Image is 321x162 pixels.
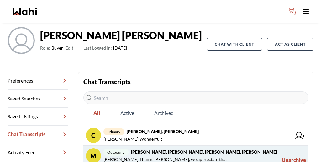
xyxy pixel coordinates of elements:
span: Active [110,106,144,120]
a: Saved Listings [8,108,68,126]
div: C [86,128,101,143]
button: Active [110,106,144,120]
button: Toggle open navigation menu [300,5,312,18]
button: Edit [66,44,73,52]
span: [DATE] [83,44,127,52]
strong: [PERSON_NAME], [PERSON_NAME], [PERSON_NAME], [PERSON_NAME] [131,149,277,154]
span: [PERSON_NAME] : Wonderful! [103,135,162,143]
a: Saved Searches [8,90,68,108]
span: Buyer [51,44,63,52]
button: Archived [144,106,184,120]
a: Chat Transcripts [8,126,68,143]
strong: [PERSON_NAME], [PERSON_NAME] [127,129,199,134]
button: Chat with client [207,38,262,51]
a: Activity Feed [8,143,68,161]
button: All [83,106,110,120]
a: Cprimary[PERSON_NAME], [PERSON_NAME][PERSON_NAME]:Wonderful! [83,125,308,146]
button: Act as Client [267,38,313,51]
span: primary [103,128,124,135]
span: Role: [40,44,50,52]
strong: Chat Transcripts [83,78,131,85]
a: Preferences [8,72,68,90]
span: outbound [103,148,129,156]
span: Last Logged In: [83,45,112,51]
a: Wahi homepage [13,8,37,15]
span: Archived [144,106,184,120]
input: Search [83,91,308,104]
span: All [83,106,110,120]
strong: [PERSON_NAME] [PERSON_NAME] [40,29,202,42]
